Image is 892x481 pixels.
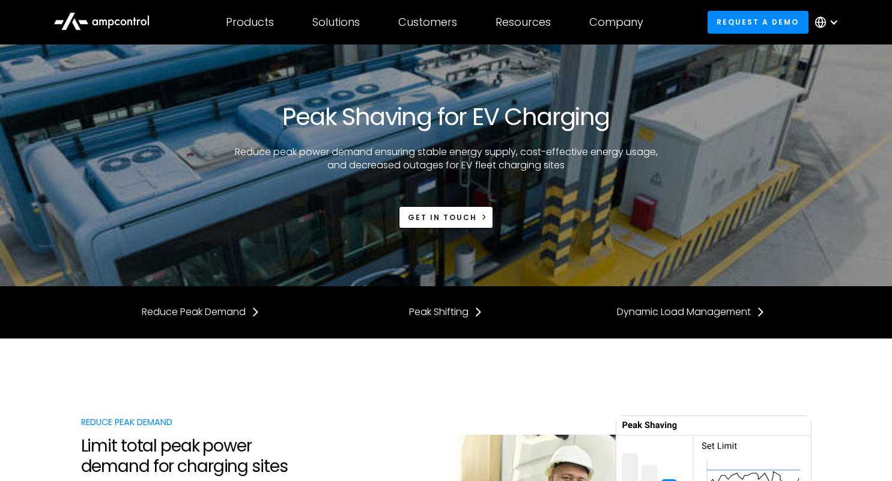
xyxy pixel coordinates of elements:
div: Company [589,16,643,29]
p: Reduce peak power demand ensuring stable energy supply, cost-effective energy usage, and decrease... [227,146,666,173]
div: Reduce Peak Demand [142,305,246,319]
div: Peak Shifting [409,305,469,319]
div: Customers [398,16,457,29]
a: Peak Shifting [409,305,483,319]
a: Get in touch [399,206,494,228]
div: Solutions [312,16,360,29]
div: Resources [496,16,551,29]
a: Dynamic Load Management [617,305,765,319]
div: Dynamic Load Management [617,305,751,319]
div: Reduce Peak Demand [81,415,366,429]
a: Reduce Peak Demand [142,305,260,319]
div: Get in touch [408,212,477,223]
div: Products [226,16,274,29]
h2: Limit total peak power demand for charging sites [81,436,366,476]
a: Request a demo [708,11,809,33]
h1: Peak Shaving for EV Charging [282,102,609,131]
